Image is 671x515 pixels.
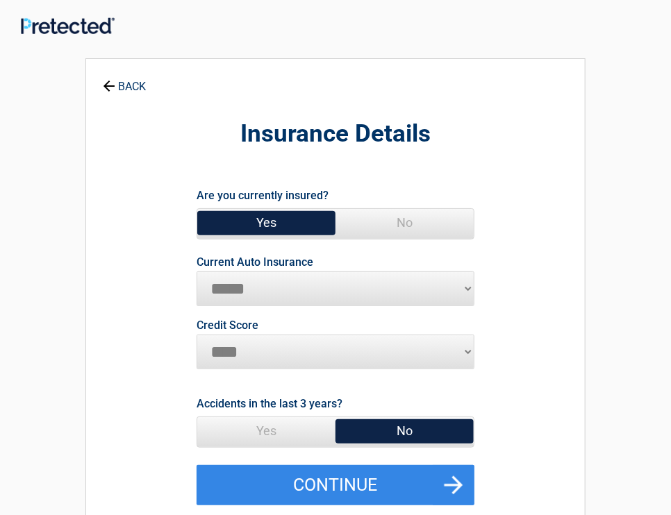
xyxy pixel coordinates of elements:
[100,68,149,92] a: BACK
[335,417,474,445] span: No
[197,417,335,445] span: Yes
[93,118,578,151] h2: Insurance Details
[335,209,474,237] span: No
[197,320,258,331] label: Credit Score
[197,394,342,413] label: Accidents in the last 3 years?
[197,209,335,237] span: Yes
[21,17,115,34] img: Main Logo
[197,186,329,205] label: Are you currently insured?
[197,465,474,505] button: Continue
[197,257,313,268] label: Current Auto Insurance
